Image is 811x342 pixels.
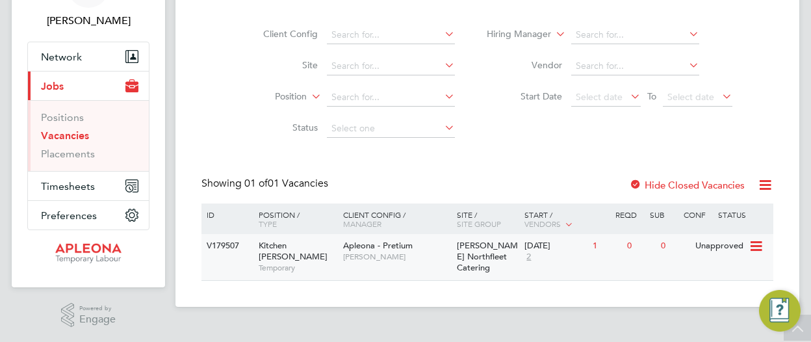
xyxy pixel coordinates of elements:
span: 2 [524,252,533,263]
a: Positions [41,111,84,124]
label: Hiring Manager [476,28,551,41]
button: Timesheets [28,172,149,200]
a: Powered byEngage [61,303,116,328]
span: Temporary [259,263,337,273]
div: Sub [647,204,680,226]
div: Conf [680,204,714,226]
input: Search for... [327,57,455,75]
span: 01 Vacancies [244,177,328,190]
span: Select date [576,91,623,103]
input: Search for... [327,26,455,44]
span: 01 of [244,177,268,190]
div: Site / [454,204,522,235]
span: Powered by [79,303,116,314]
button: Jobs [28,72,149,100]
span: Michael Hulme [27,13,149,29]
span: [PERSON_NAME] Northfleet Catering [457,240,518,273]
a: Placements [41,148,95,160]
div: Start / [521,204,612,236]
div: Status [715,204,771,226]
div: 0 [658,234,691,258]
div: ID [203,204,249,226]
span: Preferences [41,209,97,222]
label: Status [243,122,318,133]
div: 0 [624,234,658,258]
input: Search for... [327,88,455,107]
div: Position / [249,204,340,235]
span: Timesheets [41,180,95,192]
label: Vendor [487,59,562,71]
div: [DATE] [524,241,586,252]
label: Position [232,90,307,103]
span: Network [41,51,82,63]
input: Select one [327,120,455,138]
span: Engage [79,314,116,325]
a: Go to home page [27,243,149,264]
label: Start Date [487,90,562,102]
label: Hide Closed Vacancies [629,179,745,191]
span: Jobs [41,80,64,92]
div: Reqd [612,204,646,226]
input: Search for... [571,57,699,75]
span: Manager [343,218,381,229]
span: Vendors [524,218,561,229]
div: Showing [201,177,331,191]
label: Site [243,59,318,71]
div: 1 [589,234,623,258]
span: [PERSON_NAME] [343,252,450,262]
label: Client Config [243,28,318,40]
input: Search for... [571,26,699,44]
div: Unapproved [692,234,749,258]
div: Client Config / [340,204,454,235]
button: Network [28,42,149,71]
div: Jobs [28,100,149,171]
span: Type [259,218,277,229]
span: Site Group [457,218,501,229]
span: Select date [667,91,714,103]
img: apleona-logo-retina.png [55,243,122,264]
button: Engage Resource Center [759,290,801,332]
span: Apleona - Pretium [343,240,413,251]
span: To [643,88,660,105]
div: V179507 [203,234,249,258]
button: Preferences [28,201,149,230]
a: Vacancies [41,129,89,142]
span: Kitchen [PERSON_NAME] [259,240,328,262]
